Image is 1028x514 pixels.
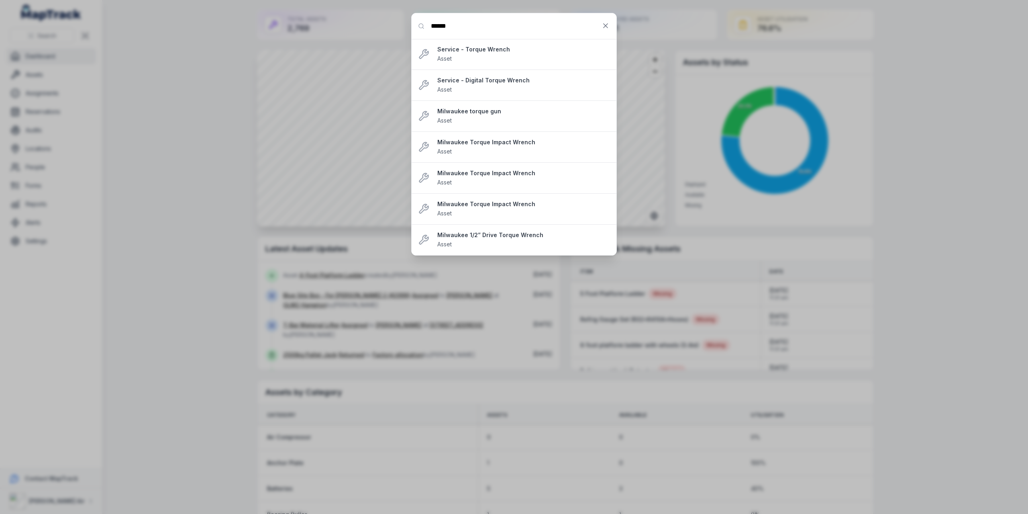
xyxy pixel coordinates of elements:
strong: Milwaukee Torque Impact Wrench [437,200,610,208]
a: Service - Torque WrenchAsset [437,45,610,63]
span: Asset [437,148,452,155]
a: Milwaukee Torque Impact WrenchAsset [437,169,610,187]
span: Asset [437,179,452,186]
strong: Milwaukee Torque Impact Wrench [437,138,610,146]
strong: Service - Torque Wrench [437,45,610,53]
strong: Milwaukee torque gun [437,107,610,115]
span: Asset [437,55,452,62]
a: Milwaukee 1/2” Drive Torque WrenchAsset [437,231,610,249]
strong: Milwaukee 1/2” Drive Torque Wrench [437,231,610,239]
span: Asset [437,86,452,93]
a: Milwaukee Torque Impact WrenchAsset [437,200,610,218]
strong: Service - Digital Torque Wrench [437,76,610,84]
a: Milwaukee Torque Impact WrenchAsset [437,138,610,156]
span: Asset [437,241,452,248]
span: Asset [437,210,452,217]
span: Asset [437,117,452,124]
a: Milwaukee torque gunAsset [437,107,610,125]
strong: Milwaukee Torque Impact Wrench [437,169,610,177]
a: Service - Digital Torque WrenchAsset [437,76,610,94]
